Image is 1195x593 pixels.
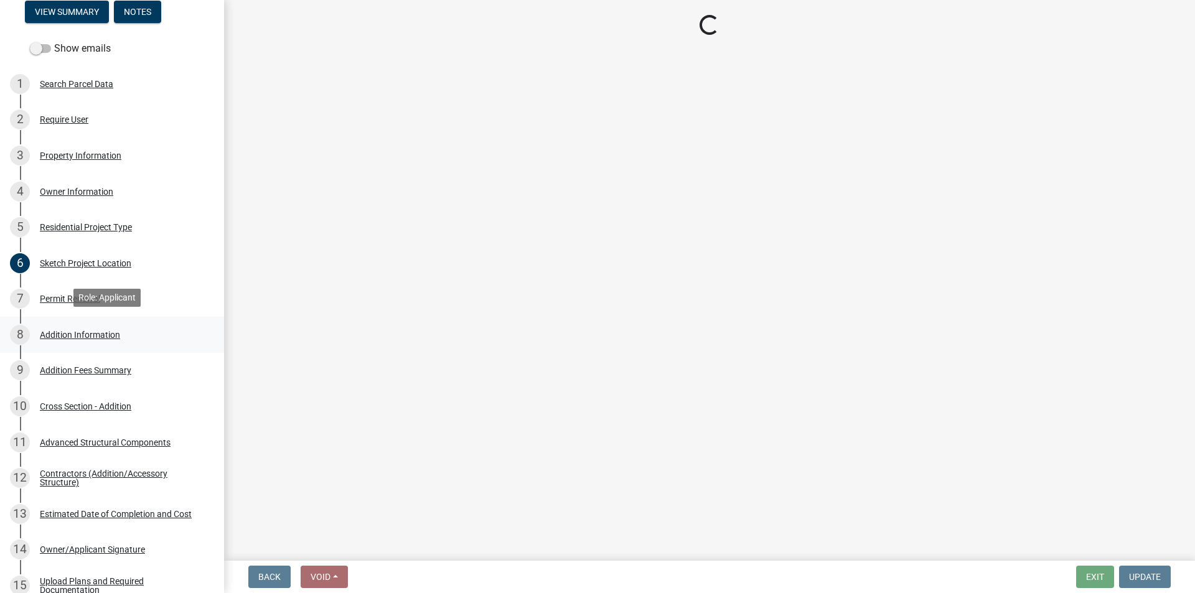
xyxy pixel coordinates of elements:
div: 6 [10,253,30,273]
div: Residential Project Type [40,223,132,231]
div: Role: Applicant [73,289,141,307]
label: Show emails [30,41,111,56]
div: Estimated Date of Completion and Cost [40,510,192,518]
button: Void [301,566,348,588]
wm-modal-confirm: Notes [114,7,161,17]
div: 14 [10,539,30,559]
wm-modal-confirm: Summary [25,7,109,17]
div: Cross Section - Addition [40,402,131,411]
div: Sketch Project Location [40,259,131,268]
span: Void [311,572,330,582]
div: 11 [10,432,30,452]
div: 10 [10,396,30,416]
button: Update [1119,566,1171,588]
div: 4 [10,182,30,202]
div: Search Parcel Data [40,80,113,88]
span: Update [1129,572,1161,582]
div: Addition Fees Summary [40,366,131,375]
div: 1 [10,74,30,94]
div: Addition Information [40,330,120,339]
button: Notes [114,1,161,23]
div: Owner/Applicant Signature [40,545,145,554]
button: Back [248,566,291,588]
button: Exit [1076,566,1114,588]
div: Permit Renewal [40,294,100,303]
div: Contractors (Addition/Accessory Structure) [40,469,204,487]
div: 3 [10,146,30,166]
div: 5 [10,217,30,237]
div: Require User [40,115,88,124]
div: 9 [10,360,30,380]
div: 8 [10,325,30,345]
div: 7 [10,289,30,309]
div: Advanced Structural Components [40,438,171,447]
div: 13 [10,504,30,524]
div: Property Information [40,151,121,160]
span: Back [258,572,281,582]
div: 12 [10,468,30,488]
div: 2 [10,110,30,129]
div: Owner Information [40,187,113,196]
button: View Summary [25,1,109,23]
